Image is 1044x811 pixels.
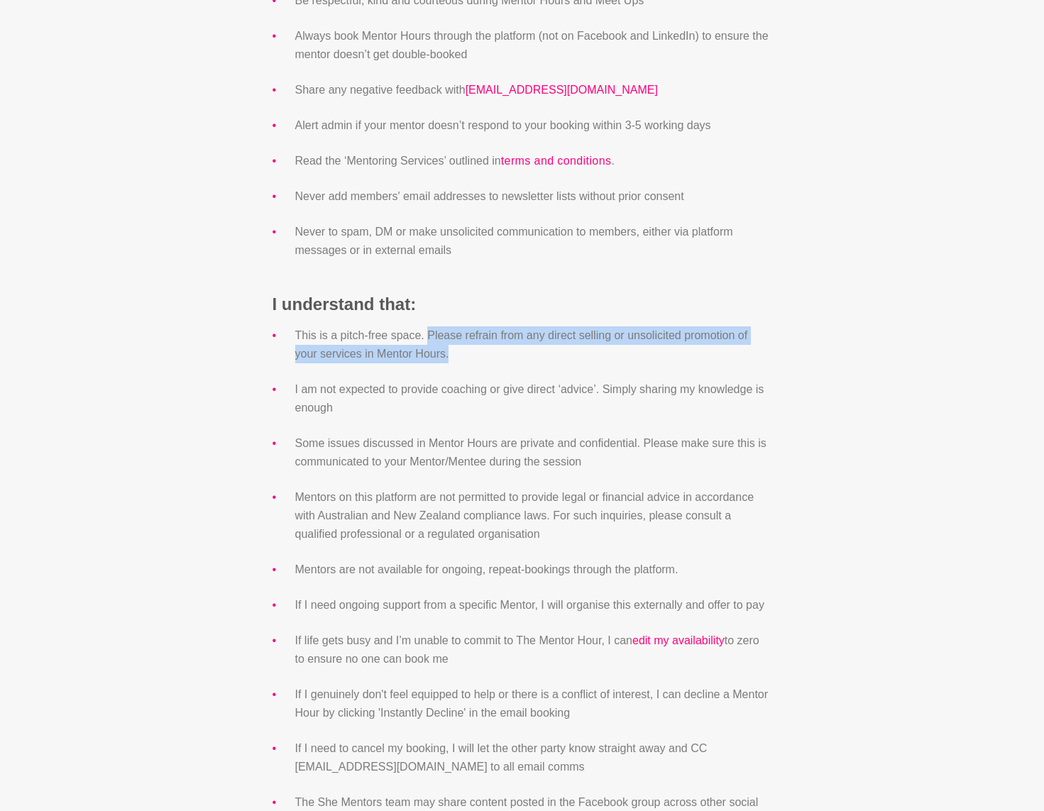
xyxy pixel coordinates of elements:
[295,27,772,64] li: Always book Mentor Hours through the platform (not on Facebook and LinkedIn) to ensure the mentor...
[295,434,772,471] li: Some issues discussed in Mentor Hours are private and confidential. Please make sure this is comm...
[295,223,772,260] li: Never to spam, DM or make unsolicited communication to members, either via platform messages or i...
[295,152,772,170] li: Read the ‘Mentoring Services’ outlined in .
[632,634,725,646] a: edit my availability
[501,152,612,170] a: terms and conditions
[295,81,772,99] li: Share any negative feedback with
[295,187,772,206] li: Never add members' email addresses to newsletter lists without prior consent
[295,326,772,363] li: This is a pitch-free space. Please refrain from any direct selling or unsolicited promotion of yo...
[295,739,772,776] li: If I need to cancel my booking, I will let the other party know straight away and CC [EMAIL_ADDRE...
[295,380,772,417] li: I am not expected to provide coaching or give direct ‘advice’. Simply sharing my knowledge is enough
[295,631,772,668] li: If life gets busy and I’m unable to commit to The Mentor Hour, I can to zero to ensure no one can...
[273,294,417,314] strong: I understand that:
[466,84,658,96] a: [EMAIL_ADDRESS][DOMAIN_NAME]
[295,596,772,614] li: If I need ongoing support from a specific Mentor, I will organise this externally and offer to pay
[295,685,772,722] li: If I genuinely don't feel equipped to help or there is a conflict of interest, I can decline a Me...
[295,561,772,579] li: Mentors are not available for ongoing, repeat-bookings through the platform.
[295,116,772,135] li: Alert admin if your mentor doesn’t respond to your booking within 3-5 working days
[295,488,772,544] li: Mentors on this platform are not permitted to provide legal or financial advice in accordance wit...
